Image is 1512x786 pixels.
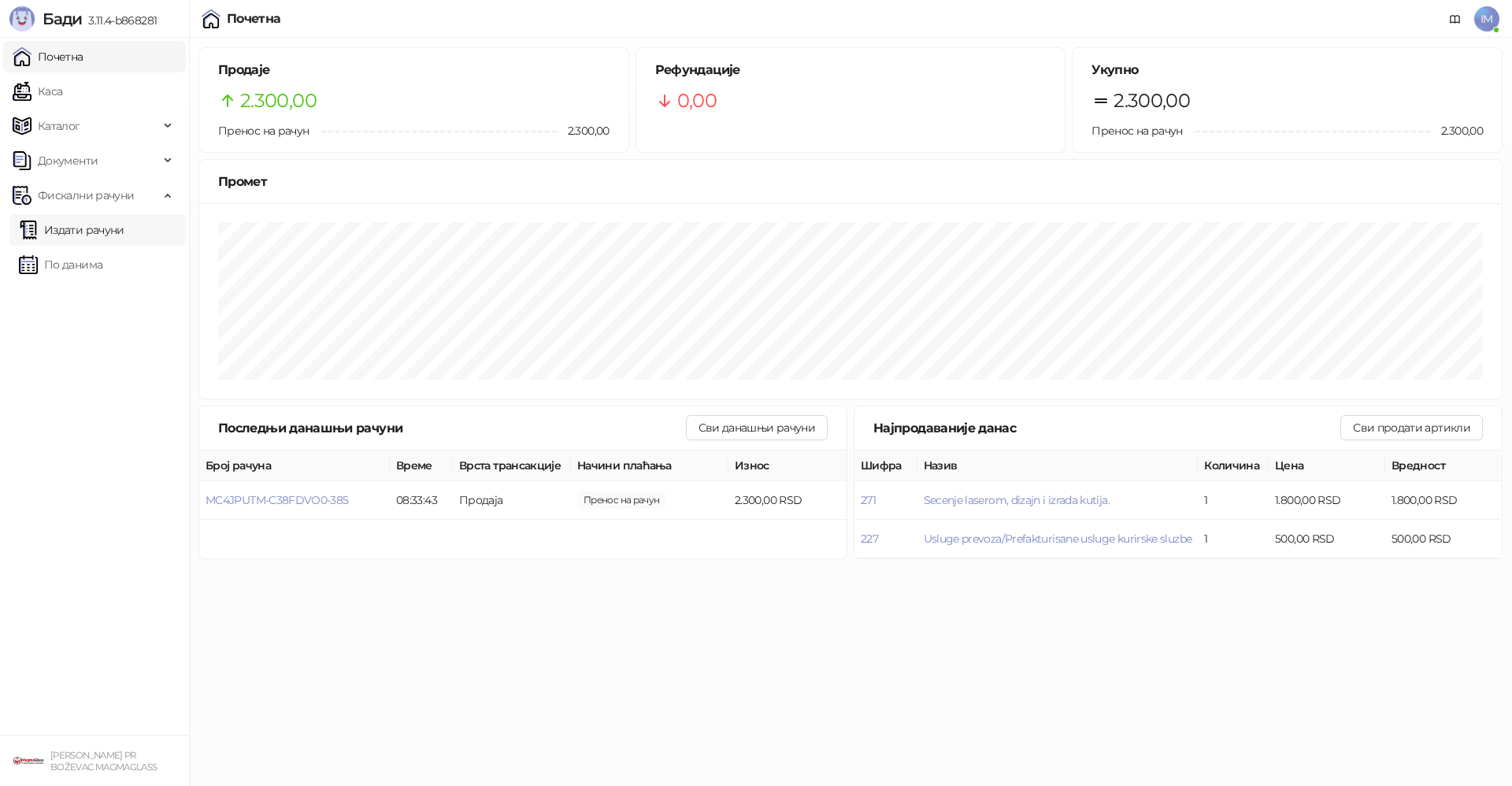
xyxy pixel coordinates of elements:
[227,13,281,25] div: Почетна
[13,41,83,72] a: Почетна
[43,9,82,28] span: Бади
[453,450,571,481] th: Врста трансакције
[9,6,35,32] img: Logo
[1114,86,1190,116] span: 2.300,00
[924,493,1110,507] button: Secenje laserom, dizajn i izrada kutija.
[873,418,1340,438] div: Најпродаваније данас
[571,450,728,481] th: Начини плаћања
[50,750,157,773] small: [PERSON_NAME] PR BOŽEVAC MAGMAGLASS
[1091,61,1483,80] h5: Укупно
[917,450,1199,481] th: Назив
[240,86,317,116] span: 2.300,00
[1269,450,1385,481] th: Цена
[854,450,917,481] th: Шифра
[1430,122,1483,139] span: 2.300,00
[1443,6,1468,32] a: Документација
[13,745,44,777] img: 64x64-companyLogo-1893ffd3-f8d7-40ed-872e-741d608dc9d9.png
[1385,520,1502,558] td: 500,00 RSD
[728,450,847,481] th: Износ
[390,450,453,481] th: Време
[686,415,828,440] button: Сви данашњи рачуни
[655,61,1047,80] h5: Рефундације
[557,122,610,139] span: 2.300,00
[1269,481,1385,520] td: 1.800,00 RSD
[1198,520,1269,558] td: 1
[1385,481,1502,520] td: 1.800,00 RSD
[218,418,686,438] div: Последњи данашњи рачуни
[1198,481,1269,520] td: 1
[577,491,665,509] span: 2.300,00
[218,61,610,80] h5: Продаје
[199,450,390,481] th: Број рачуна
[218,124,309,138] span: Пренос на рачун
[728,481,847,520] td: 2.300,00 RSD
[677,86,717,116] span: 0,00
[861,493,876,507] button: 271
[1091,124,1182,138] span: Пренос на рачун
[206,493,349,507] button: MC4JPUTM-C38FDVO0-385
[1340,415,1483,440] button: Сви продати артикли
[38,110,80,142] span: Каталог
[1269,520,1385,558] td: 500,00 RSD
[453,481,571,520] td: Продаја
[38,180,134,211] span: Фискални рачуни
[861,532,878,546] button: 227
[218,172,1483,191] div: Промет
[19,214,124,246] a: Издати рачуни
[19,249,102,280] a: По данима
[390,481,453,520] td: 08:33:43
[13,76,62,107] a: Каса
[82,13,157,28] span: 3.11.4-b868281
[1385,450,1502,481] th: Вредност
[924,532,1192,546] button: Usluge prevoza/Prefakturisane usluge kurirske sluzbe
[38,145,98,176] span: Документи
[1198,450,1269,481] th: Количина
[1474,6,1499,32] span: IM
